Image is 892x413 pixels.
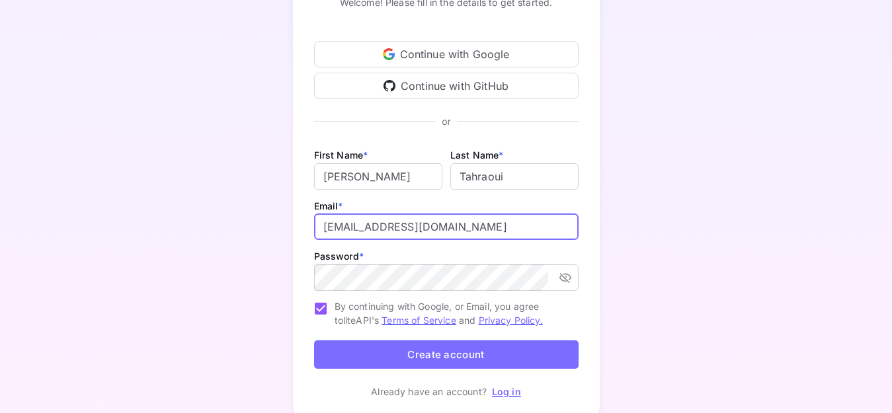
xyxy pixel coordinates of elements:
a: Log in [492,386,521,397]
label: Email [314,200,343,211]
span: By continuing with Google, or Email, you agree to liteAPI's and [335,299,568,327]
a: Terms of Service [382,315,456,326]
input: John [314,163,442,190]
div: Continue with Google [314,41,579,67]
button: toggle password visibility [553,266,577,289]
div: Continue with GitHub [314,73,579,99]
p: Already have an account? [371,385,487,398]
button: Create account [314,340,579,369]
label: Last Name [450,149,504,161]
input: johndoe@gmail.com [314,213,579,240]
input: Doe [450,163,579,190]
a: Privacy Policy. [479,315,543,326]
label: Password [314,250,364,262]
label: First Name [314,149,368,161]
